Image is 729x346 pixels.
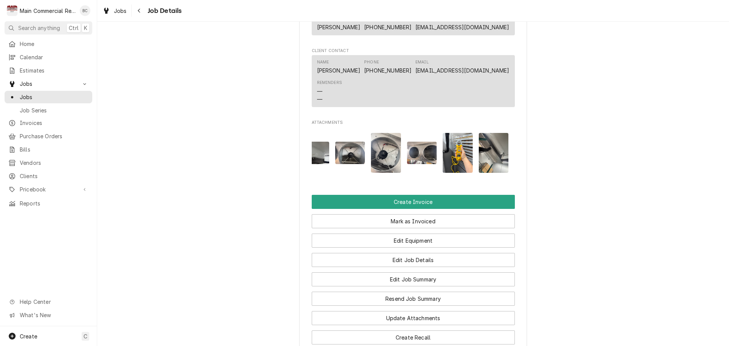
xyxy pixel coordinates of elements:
[5,117,92,129] a: Invoices
[371,133,401,173] img: 0hfABkPZQmWWWBoQrGDZ
[317,66,361,74] div: [PERSON_NAME]
[312,55,515,107] div: Contact
[5,104,92,117] a: Job Series
[20,311,88,319] span: What's New
[312,55,515,111] div: Client Contact List
[69,24,79,32] span: Ctrl
[5,91,92,103] a: Jobs
[312,12,515,35] div: Contact
[312,120,515,126] span: Attachments
[20,53,88,61] span: Calendar
[479,133,509,173] img: zDpNYUCwQ3Gwy07KBcUk
[317,23,361,31] div: [PERSON_NAME]
[312,330,515,344] button: Create Recall
[20,66,88,74] span: Estimates
[20,199,88,207] span: Reports
[312,306,515,325] div: Button Group Row
[317,87,322,95] div: —
[20,132,88,140] span: Purchase Orders
[312,286,515,306] div: Button Group Row
[20,185,77,193] span: Pricebook
[20,119,88,127] span: Invoices
[84,332,87,340] span: C
[5,183,92,196] a: Go to Pricebook
[20,93,88,101] span: Jobs
[5,295,92,308] a: Go to Help Center
[5,51,92,63] a: Calendar
[312,272,515,286] button: Edit Job Summary
[364,59,412,74] div: Phone
[312,292,515,306] button: Resend Job Summary
[312,209,515,228] div: Button Group Row
[20,7,76,15] div: Main Commercial Refrigeration Service
[5,170,92,182] a: Clients
[312,12,515,38] div: Job Contact List
[317,59,329,65] div: Name
[80,5,90,16] div: Bookkeeper Main Commercial's Avatar
[443,133,473,173] img: CZm4rbu7RGqtWUGQzx5E
[312,127,515,179] span: Attachments
[80,5,90,16] div: BC
[415,24,509,30] a: [EMAIL_ADDRESS][DOMAIN_NAME]
[364,59,379,65] div: Phone
[317,95,322,103] div: —
[5,64,92,77] a: Estimates
[312,248,515,267] div: Button Group Row
[312,325,515,344] div: Button Group Row
[312,195,515,209] button: Create Invoice
[317,80,342,103] div: Reminders
[364,67,412,74] a: [PHONE_NUMBER]
[5,143,92,156] a: Bills
[312,253,515,267] button: Edit Job Details
[5,77,92,90] a: Go to Jobs
[415,67,509,74] a: [EMAIL_ADDRESS][DOMAIN_NAME]
[299,142,329,164] img: Hjd5pxpATzmiuZuxyydg
[20,333,37,340] span: Create
[312,214,515,228] button: Mark as Invoiced
[317,16,361,31] div: Name
[312,228,515,248] div: Button Group Row
[407,142,437,164] img: uYxJ8NKFRiOVbLfrU0XE
[133,5,145,17] button: Navigate back
[20,145,88,153] span: Bills
[20,298,88,306] span: Help Center
[20,80,77,88] span: Jobs
[312,120,515,179] div: Attachments
[7,5,17,16] div: Main Commercial Refrigeration Service's Avatar
[312,267,515,286] div: Button Group Row
[312,234,515,248] button: Edit Equipment
[415,16,509,31] div: Email
[317,80,342,86] div: Reminders
[5,21,92,35] button: Search anythingCtrlK
[99,5,130,17] a: Jobs
[312,195,515,209] div: Button Group Row
[114,7,127,15] span: Jobs
[20,40,88,48] span: Home
[312,311,515,325] button: Update Attachments
[312,48,515,111] div: Client Contact
[5,197,92,210] a: Reports
[84,24,87,32] span: K
[20,172,88,180] span: Clients
[7,5,17,16] div: M
[415,59,429,65] div: Email
[5,156,92,169] a: Vendors
[364,24,412,30] a: [PHONE_NUMBER]
[335,142,365,164] img: xvbn98PT5HuZOvpxf7cA
[312,48,515,54] span: Client Contact
[5,38,92,50] a: Home
[5,130,92,142] a: Purchase Orders
[415,59,509,74] div: Email
[5,309,92,321] a: Go to What's New
[364,16,412,31] div: Phone
[20,106,88,114] span: Job Series
[20,159,88,167] span: Vendors
[145,6,182,16] span: Job Details
[18,24,60,32] span: Search anything
[317,59,361,74] div: Name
